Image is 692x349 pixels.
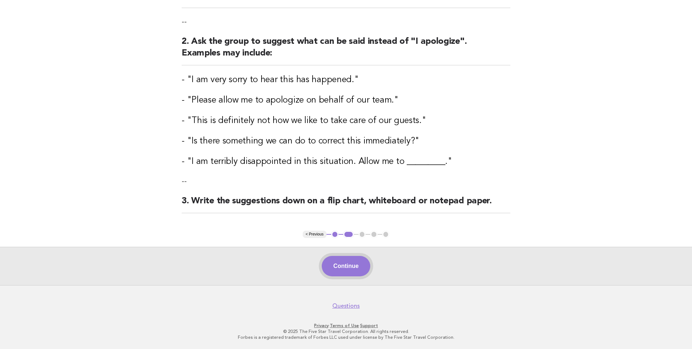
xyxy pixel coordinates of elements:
[123,329,569,334] p: © 2025 The Five Star Travel Corporation. All rights reserved.
[314,323,329,328] a: Privacy
[182,176,510,187] p: --
[331,231,339,238] button: 1
[182,95,510,106] h3: - "Please allow me to apologize on behalf of our team."
[182,17,510,27] p: --
[182,115,510,127] h3: - "This is definitely not how we like to take care of our guests."
[182,74,510,86] h3: - "I am very sorry to hear this has happened."
[332,302,360,310] a: Questions
[182,195,510,213] h2: 3. Write the suggestions down on a flip chart, whiteboard or notepad paper.
[360,323,378,328] a: Support
[123,323,569,329] p: · ·
[303,231,326,238] button: < Previous
[182,135,510,147] h3: - "Is there something we can do to correct this immediately?"
[182,156,510,168] h3: - "I am terribly disappointed in this situation. Allow me to _________."
[322,256,370,276] button: Continue
[182,36,510,65] h2: 2. Ask the group to suggest what can be said instead of "I apologize". Examples may include:
[330,323,359,328] a: Terms of Use
[343,231,354,238] button: 2
[123,334,569,340] p: Forbes is a registered trademark of Forbes LLC used under license by The Five Star Travel Corpora...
